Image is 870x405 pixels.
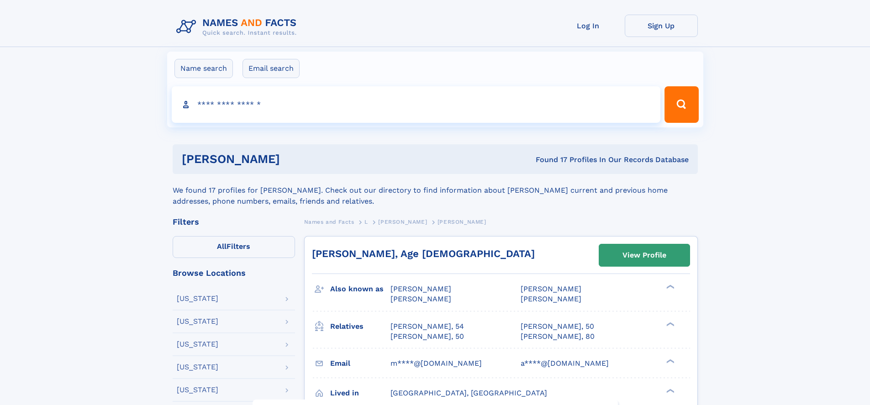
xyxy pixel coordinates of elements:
[173,269,295,277] div: Browse Locations
[177,318,218,325] div: [US_STATE]
[177,386,218,394] div: [US_STATE]
[173,15,304,39] img: Logo Names and Facts
[173,218,295,226] div: Filters
[664,388,675,394] div: ❯
[172,86,661,123] input: search input
[599,244,690,266] a: View Profile
[521,321,594,331] a: [PERSON_NAME], 50
[177,295,218,302] div: [US_STATE]
[664,86,698,123] button: Search Button
[408,155,689,165] div: Found 17 Profiles In Our Records Database
[664,358,675,364] div: ❯
[622,245,666,266] div: View Profile
[521,295,581,303] span: [PERSON_NAME]
[174,59,233,78] label: Name search
[243,59,300,78] label: Email search
[330,356,390,371] h3: Email
[390,389,547,397] span: [GEOGRAPHIC_DATA], [GEOGRAPHIC_DATA]
[378,219,427,225] span: [PERSON_NAME]
[625,15,698,37] a: Sign Up
[173,236,295,258] label: Filters
[664,321,675,327] div: ❯
[304,216,354,227] a: Names and Facts
[390,284,451,293] span: [PERSON_NAME]
[182,153,408,165] h1: [PERSON_NAME]
[330,319,390,334] h3: Relatives
[521,331,595,342] a: [PERSON_NAME], 80
[664,284,675,290] div: ❯
[312,248,535,259] a: [PERSON_NAME], Age [DEMOGRAPHIC_DATA]
[330,385,390,401] h3: Lived in
[173,174,698,207] div: We found 17 profiles for [PERSON_NAME]. Check out our directory to find information about [PERSON...
[378,216,427,227] a: [PERSON_NAME]
[552,15,625,37] a: Log In
[390,295,451,303] span: [PERSON_NAME]
[438,219,486,225] span: [PERSON_NAME]
[330,281,390,297] h3: Also known as
[390,321,464,331] a: [PERSON_NAME], 54
[177,341,218,348] div: [US_STATE]
[364,219,368,225] span: L
[364,216,368,227] a: L
[390,331,464,342] a: [PERSON_NAME], 50
[521,284,581,293] span: [PERSON_NAME]
[177,363,218,371] div: [US_STATE]
[217,242,227,251] span: All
